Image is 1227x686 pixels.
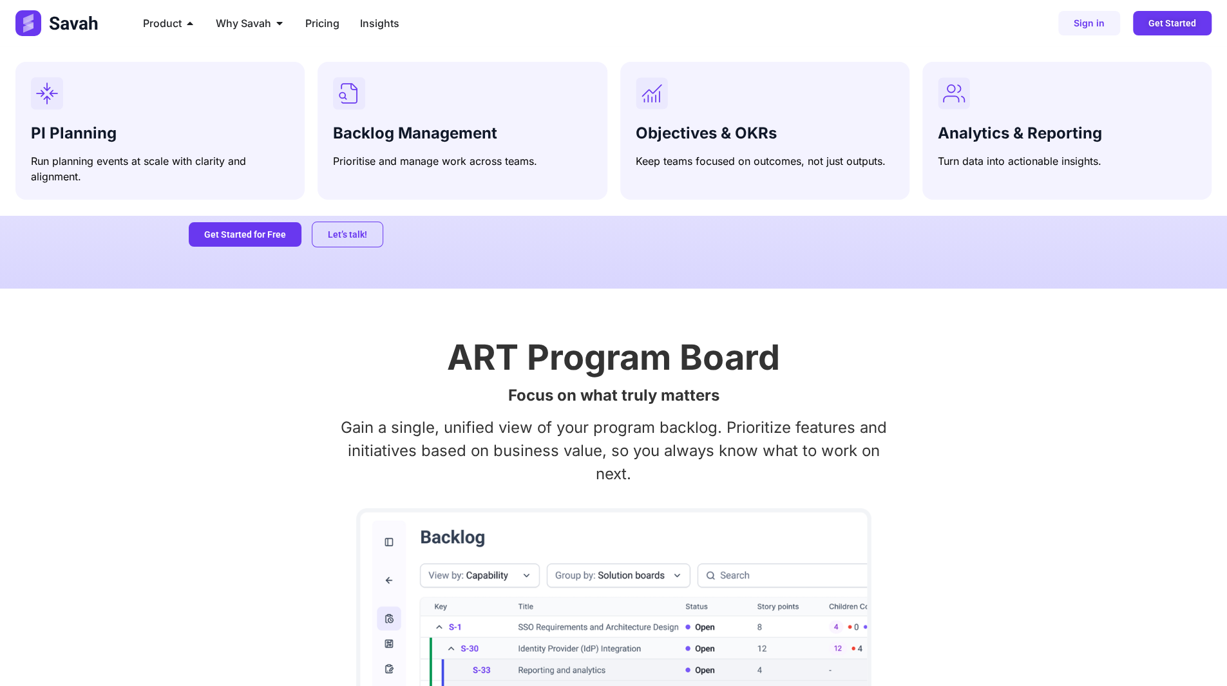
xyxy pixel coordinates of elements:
[189,340,1039,375] h2: ART Program Board
[133,10,785,36] nav: Menu
[31,124,117,142] span: PI Planning
[922,62,1212,200] a: Analytics & ReportingTurn data into actionable insights.
[636,153,894,169] p: Keep teams focused on outcomes, not just outputs.
[1074,19,1105,28] span: Sign in
[636,124,777,142] span: Objectives & OKRs
[189,222,301,247] a: Get Started for Free
[189,416,1039,486] p: Gain a single, unified view of your program backlog. Prioritize features and initiatives based on...
[938,153,1196,169] p: Turn data into actionable insights.
[31,153,289,184] p: Run planning events at scale with clarity and alignment.
[189,388,1039,403] h2: Focus on what truly matters
[143,15,182,31] span: Product
[312,222,383,247] a: Let’s talk!
[938,124,1102,142] span: Analytics & Reporting
[305,15,339,31] a: Pricing
[333,124,497,142] span: Backlog Management
[1148,19,1196,28] span: Get Started
[328,230,367,239] span: Let’s talk!
[1058,11,1120,35] a: Sign in
[333,153,591,169] p: Prioritise and manage work across teams.
[15,62,305,200] a: PI PlanningRun planning events at scale with clarity and alignment.
[133,10,785,36] div: Menu Toggle
[1163,624,1227,686] iframe: Chat Widget
[360,15,399,31] a: Insights
[1133,11,1212,35] a: Get Started
[620,62,909,200] a: Objectives & OKRsKeep teams focused on outcomes, not just outputs.
[204,230,286,239] span: Get Started for Free
[216,15,271,31] span: Why Savah
[318,62,607,200] a: Backlog ManagementPrioritise and manage work across teams.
